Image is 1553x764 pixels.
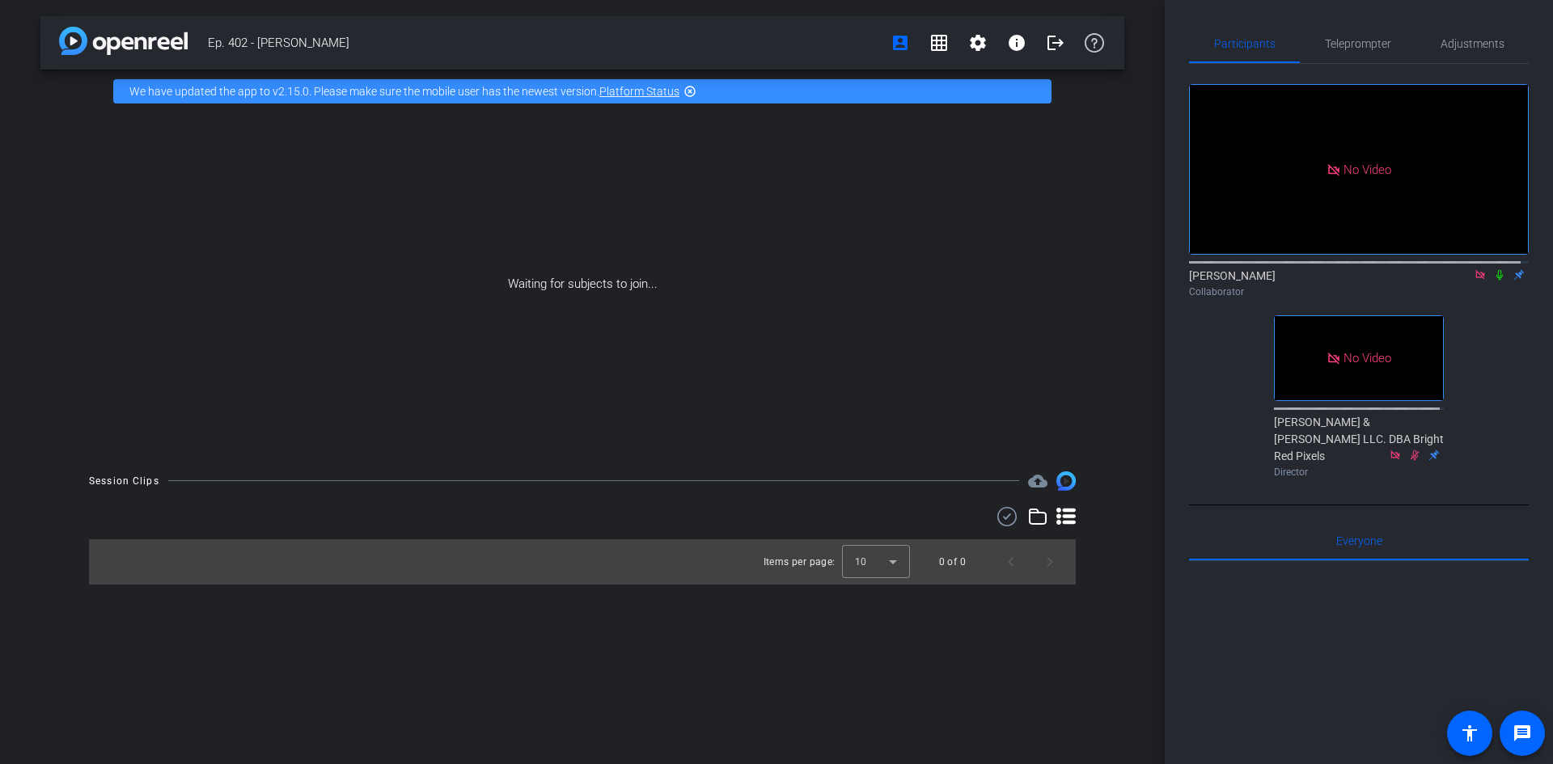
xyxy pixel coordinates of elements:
[939,554,966,570] div: 0 of 0
[1028,471,1047,491] span: Destinations for your clips
[599,85,679,98] a: Platform Status
[1274,414,1444,479] div: [PERSON_NAME] & [PERSON_NAME] LLC. DBA Bright Red Pixels
[1325,38,1391,49] span: Teleprompter
[1189,268,1529,299] div: [PERSON_NAME]
[40,113,1124,455] div: Waiting for subjects to join...
[59,27,188,55] img: app-logo
[764,554,836,570] div: Items per page:
[1007,33,1026,53] mat-icon: info
[1214,38,1276,49] span: Participants
[1513,724,1532,743] mat-icon: message
[1460,724,1479,743] mat-icon: accessibility
[683,85,696,98] mat-icon: highlight_off
[1189,285,1529,299] div: Collaborator
[929,33,949,53] mat-icon: grid_on
[89,473,159,489] div: Session Clips
[968,33,988,53] mat-icon: settings
[1344,162,1391,176] span: No Video
[208,27,881,59] span: Ep. 402 - [PERSON_NAME]
[1030,542,1069,581] button: Next page
[891,33,910,53] mat-icon: account_box
[1056,471,1076,491] img: Session clips
[113,79,1052,103] div: We have updated the app to v2.15.0. Please make sure the mobile user has the newest version.
[1028,471,1047,491] mat-icon: cloud_upload
[1274,465,1444,479] div: Director
[1344,351,1391,365] span: No Video
[1441,38,1504,49] span: Adjustments
[1336,535,1382,547] span: Everyone
[992,542,1030,581] button: Previous page
[1046,33,1065,53] mat-icon: logout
